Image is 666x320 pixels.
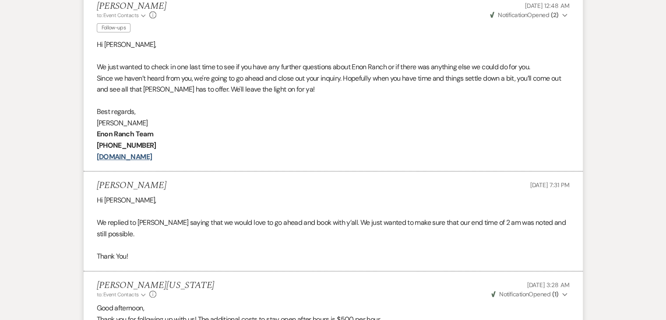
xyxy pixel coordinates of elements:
[491,290,559,298] span: Opened
[97,117,570,129] p: [PERSON_NAME]
[550,11,558,19] strong: ( 2 )
[97,39,570,50] p: Hi [PERSON_NAME],
[97,152,152,161] a: [DOMAIN_NAME]
[97,251,570,262] p: Thank You!
[97,291,139,298] span: to: Event Contacts
[97,11,147,19] button: to: Event Contacts
[97,106,570,117] p: Best regards,
[97,129,153,139] strong: Enon Ranch Team
[97,291,147,299] button: to: Event Contacts
[97,302,570,314] p: Good afternoon,
[530,181,569,189] span: [DATE] 7:31 PM
[97,61,570,73] p: We just wanted to check in one last time to see if you have any further questions about Enon Ranc...
[97,73,570,95] p: Since we haven’t heard from you, we're going to go ahead and close out your inquiry. Hopefully wh...
[97,23,131,32] span: Follow-ups
[97,217,570,239] p: We replied to [PERSON_NAME] saying that we would love to go ahead and book with y’all. We just wa...
[490,290,570,299] button: NotificationOpened (1)
[490,11,559,19] span: Opened
[97,12,139,19] span: to: Event Contacts
[97,195,570,206] p: Hi [PERSON_NAME],
[489,11,570,20] button: NotificationOpened (2)
[97,180,166,191] h5: [PERSON_NAME]
[97,280,215,291] h5: [PERSON_NAME][US_STATE]
[97,141,156,150] strong: [PHONE_NUMBER]
[97,1,166,12] h5: [PERSON_NAME]
[527,281,569,289] span: [DATE] 3:28 AM
[525,2,570,10] span: [DATE] 12:48 AM
[552,290,558,298] strong: ( 1 )
[498,11,527,19] span: Notification
[499,290,529,298] span: Notification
